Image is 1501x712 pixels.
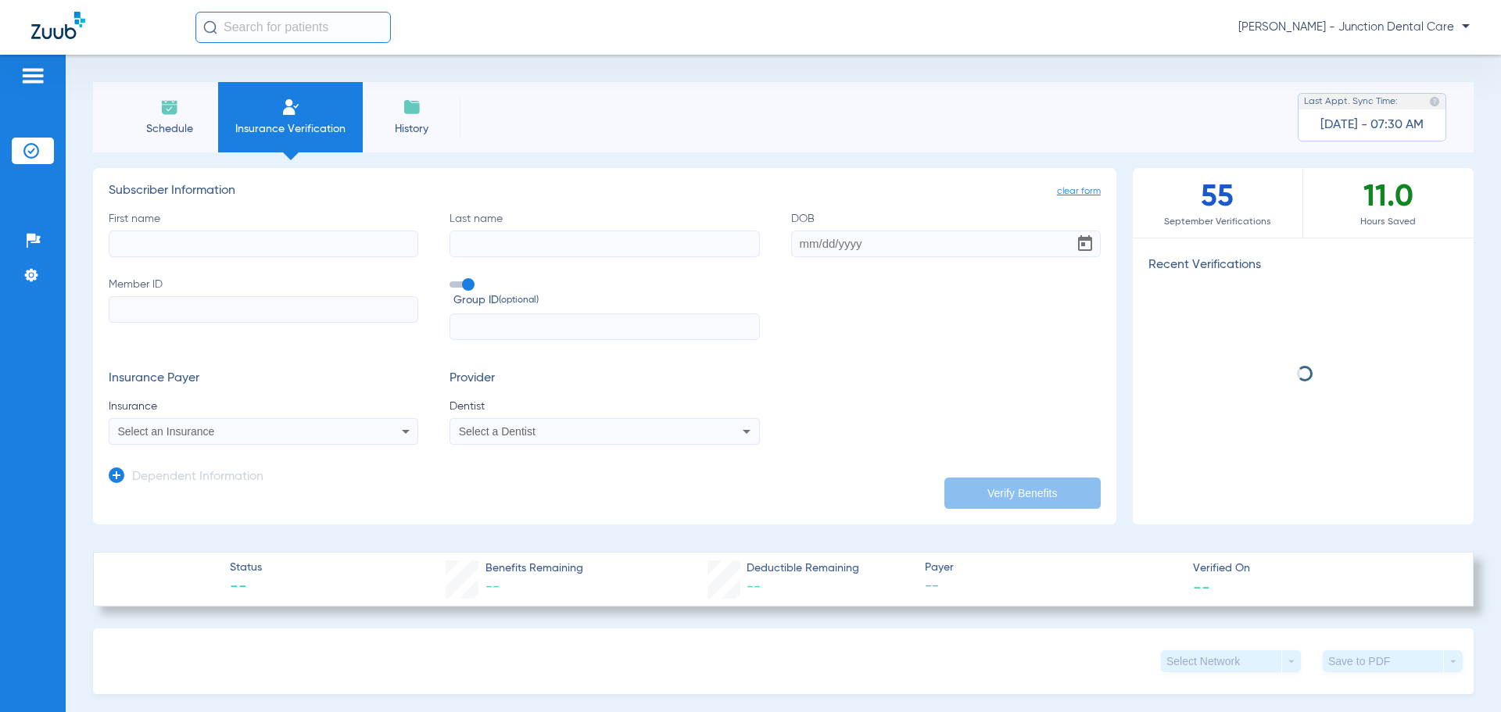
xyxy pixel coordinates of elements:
[1303,214,1474,230] span: Hours Saved
[925,577,1180,596] span: --
[747,580,761,594] span: --
[203,20,217,34] img: Search Icon
[109,211,418,257] label: First name
[453,292,759,309] span: Group ID
[118,425,215,438] span: Select an Insurance
[1303,168,1474,238] div: 11.0
[450,211,759,257] label: Last name
[485,580,500,594] span: --
[1193,560,1448,577] span: Verified On
[230,560,262,576] span: Status
[944,478,1101,509] button: Verify Benefits
[1069,228,1101,259] button: Open calendar
[281,98,300,116] img: Manual Insurance Verification
[109,296,418,323] input: Member ID
[109,184,1101,199] h3: Subscriber Information
[109,399,418,414] span: Insurance
[1193,578,1210,595] span: --
[791,231,1101,257] input: DOBOpen calendar
[485,560,583,577] span: Benefits Remaining
[459,425,536,438] span: Select a Dentist
[925,560,1180,576] span: Payer
[1320,117,1424,133] span: [DATE] - 07:30 AM
[109,231,418,257] input: First name
[791,211,1101,257] label: DOB
[1133,258,1474,274] h3: Recent Verifications
[450,231,759,257] input: Last name
[374,121,449,137] span: History
[195,12,391,43] input: Search for patients
[403,98,421,116] img: History
[747,560,859,577] span: Deductible Remaining
[31,12,85,39] img: Zuub Logo
[109,371,418,387] h3: Insurance Payer
[1304,94,1398,109] span: Last Appt. Sync Time:
[160,98,179,116] img: Schedule
[132,470,263,485] h3: Dependent Information
[450,371,759,387] h3: Provider
[109,277,418,341] label: Member ID
[1429,96,1440,107] img: last sync help info
[1238,20,1470,35] span: [PERSON_NAME] - Junction Dental Care
[132,121,206,137] span: Schedule
[499,292,539,309] small: (optional)
[230,121,351,137] span: Insurance Verification
[20,66,45,85] img: hamburger-icon
[1133,168,1303,238] div: 55
[1133,214,1302,230] span: September Verifications
[1057,184,1101,199] span: clear form
[450,399,759,414] span: Dentist
[230,577,262,599] span: --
